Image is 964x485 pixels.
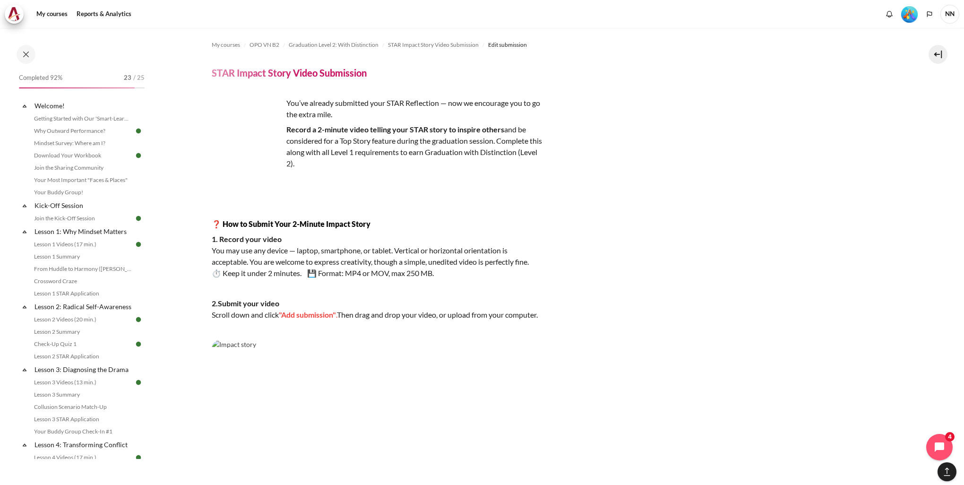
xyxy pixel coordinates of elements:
a: Crossword Craze [31,276,134,287]
div: Show notification window with no new notifications [882,7,896,21]
a: My courses [33,5,71,24]
a: OPO VN B2 [250,39,279,51]
span: Completed 92% [19,73,62,83]
span: Collapse [20,365,29,374]
a: Collusion Scenario Match-Up [31,401,134,413]
div: 92% [19,87,135,88]
img: Done [134,378,143,387]
a: Kick-Off Session [33,199,134,212]
a: Your Buddy Group Check-In #1 [31,426,134,437]
nav: Navigation bar [212,37,897,52]
a: Lesson 1 STAR Application [31,288,134,299]
a: My courses [212,39,240,51]
span: Collapse [20,227,29,236]
a: Getting Started with Our 'Smart-Learning' Platform [31,113,134,124]
span: 23 [124,73,131,83]
span: . [336,310,337,319]
a: Lesson 2: Radical Self-Awareness [33,300,134,313]
a: Lesson 1: Why Mindset Matters [33,225,134,238]
img: Architeck [8,7,21,21]
a: Level #5 [897,5,921,23]
a: Graduation Level 2: With Distinction [289,39,379,51]
a: Mindset Survey: Where am I? [31,138,134,149]
div: Level #5 [901,5,918,23]
a: From Huddle to Harmony ([PERSON_NAME]'s Story) [31,263,134,275]
strong: 1. Record your video [212,234,282,243]
a: Lesson 3 Summary [31,389,134,400]
a: Lesson 4 Videos (17 min.) [31,452,134,463]
span: Collapse [20,201,29,210]
a: Lesson 3 STAR Application [31,414,134,425]
a: Lesson 2 STAR Application [31,351,134,362]
span: / 25 [133,73,145,83]
a: Architeck Architeck [5,5,28,24]
p: You’ve already submitted your STAR Reflection — now we encourage you to go the extra mile. [212,97,542,120]
span: NN [940,5,959,24]
a: Lesson 1 Summary [31,251,134,262]
img: Done [134,151,143,160]
span: Edit submission [488,41,527,49]
span: My courses [212,41,240,49]
img: Done [134,214,143,223]
a: Why Outward Performance? [31,125,134,137]
a: Lesson 1 Videos (17 min.) [31,239,134,250]
a: Lesson 3 Videos (13 min.) [31,377,134,388]
span: Collapse [20,302,29,312]
strong: Record a 2-minute video telling your STAR story to inspire others [286,125,504,134]
p: Scroll down and click Then drag and drop your video, or upload from your computer. [212,298,542,320]
a: Download Your Workbook [31,150,134,161]
p: and be considered for a Top Story feature during the graduation session. Complete this along with... [212,124,542,169]
a: Lesson 3: Diagnosing the Drama [33,363,134,376]
img: Done [134,315,143,324]
strong: 2.Submit your video [212,299,279,308]
span: Collapse [20,101,29,111]
a: Your Buddy Group! [31,187,134,198]
h4: STAR Impact Story Video Submission [212,67,367,79]
span: STAR Impact Story Video Submission [388,41,479,49]
img: Done [134,453,143,462]
span: "Add submission" [279,310,336,319]
strong: ❓ How to Submit Your 2-Minute Impact Story [212,219,370,228]
span: Graduation Level 2: With Distinction [289,41,379,49]
img: Done [134,240,143,249]
a: Lesson 4: Transforming Conflict [33,438,134,451]
img: Done [134,340,143,348]
a: Lesson 2 Summary [31,326,134,338]
a: User menu [940,5,959,24]
img: Done [134,127,143,135]
button: [[backtotopbutton]] [938,462,956,481]
a: Join the Kick-Off Session [31,213,134,224]
a: Join the Sharing Community [31,162,134,173]
a: Check-Up Quiz 1 [31,338,134,350]
button: Languages [922,7,937,21]
span: Collapse [20,440,29,450]
a: Reports & Analytics [73,5,135,24]
span: OPO VN B2 [250,41,279,49]
a: Lesson 2 Videos (20 min.) [31,314,134,325]
p: You may use any device — laptop, smartphone, or tablet. Vertical or horizontal orientation is acc... [212,234,542,279]
a: Your Most Important "Faces & Places" [31,174,134,186]
a: Welcome! [33,99,134,112]
img: wsed [212,97,283,168]
a: STAR Impact Story Video Submission [388,39,479,51]
img: Level #5 [901,6,918,23]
